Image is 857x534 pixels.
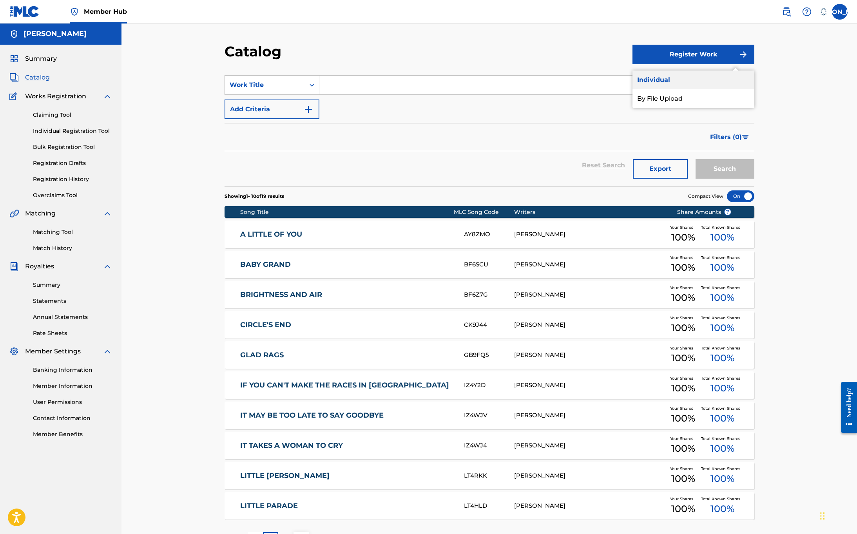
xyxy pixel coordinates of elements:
[103,262,112,271] img: expand
[710,351,734,365] span: 100 %
[799,4,815,20] div: Help
[24,29,87,38] h5: John Abbott
[33,398,112,406] a: User Permissions
[670,224,696,230] span: Your Shares
[9,73,19,82] img: Catalog
[514,290,665,299] div: [PERSON_NAME]
[514,441,665,450] div: [PERSON_NAME]
[671,502,695,516] span: 100 %
[240,381,453,390] a: IF YOU CAN'T MAKE THE RACES IN [GEOGRAPHIC_DATA]
[33,297,112,305] a: Statements
[9,347,19,356] img: Member Settings
[33,244,112,252] a: Match History
[240,290,453,299] a: BRIGHTNESS AND AIR
[710,321,734,335] span: 100 %
[670,405,696,411] span: Your Shares
[9,54,19,63] img: Summary
[710,381,734,395] span: 100 %
[464,471,514,480] div: LT4RKK
[779,4,794,20] a: Public Search
[9,6,40,17] img: MLC Logo
[454,208,514,216] div: MLC Song Code
[671,291,695,305] span: 100 %
[818,496,857,534] iframe: Chat Widget
[464,501,514,510] div: LT4HLD
[464,260,514,269] div: BF6SCU
[632,89,754,108] a: By File Upload
[710,442,734,456] span: 100 %
[633,159,688,179] button: Export
[464,441,514,450] div: IZ4WJ4
[70,7,79,16] img: Top Rightsholder
[514,351,665,360] div: [PERSON_NAME]
[820,504,825,528] div: Drag
[701,375,743,381] span: Total Known Shares
[240,320,453,329] a: CIRCLE'S END
[240,230,453,239] a: A LITTLE OF YOU
[230,80,300,90] div: Work Title
[103,347,112,356] img: expand
[710,291,734,305] span: 100 %
[9,209,19,218] img: Matching
[33,414,112,422] a: Contact Information
[33,329,112,337] a: Rate Sheets
[701,466,743,472] span: Total Known Shares
[710,411,734,425] span: 100 %
[705,127,754,147] button: Filters (0)
[514,411,665,420] div: [PERSON_NAME]
[240,501,453,510] a: LITTLE PARADE
[632,45,754,64] button: Register Work
[710,230,734,244] span: 100 %
[671,351,695,365] span: 100 %
[710,132,742,142] span: Filters ( 0 )
[33,313,112,321] a: Annual Statements
[670,285,696,291] span: Your Shares
[25,347,81,356] span: Member Settings
[670,315,696,321] span: Your Shares
[33,143,112,151] a: Bulk Registration Tool
[33,159,112,167] a: Registration Drafts
[802,7,812,16] img: help
[9,29,19,39] img: Accounts
[514,320,665,329] div: [PERSON_NAME]
[677,208,731,216] span: Share Amounts
[225,75,754,186] form: Search Form
[33,127,112,135] a: Individual Registration Tool
[514,471,665,480] div: [PERSON_NAME]
[739,50,748,59] img: f7272a7cc735f4ea7f67.svg
[9,262,19,271] img: Royalties
[671,261,695,275] span: 100 %
[701,315,743,321] span: Total Known Shares
[832,4,848,20] div: User Menu
[464,381,514,390] div: IZ4Y2D
[304,105,313,114] img: 9d2ae6d4665cec9f34b9.svg
[670,375,696,381] span: Your Shares
[33,382,112,390] a: Member Information
[240,208,454,216] div: Song Title
[671,442,695,456] span: 100 %
[710,261,734,275] span: 100 %
[25,73,50,82] span: Catalog
[33,366,112,374] a: Banking Information
[33,175,112,183] a: Registration History
[240,351,453,360] a: GLAD RAGS
[225,100,319,119] button: Add Criteria
[9,54,57,63] a: SummarySummary
[240,411,453,420] a: IT MAY BE TOO LATE TO SAY GOODBYE
[464,290,514,299] div: BF6Z7G
[514,230,665,239] div: [PERSON_NAME]
[84,7,127,16] span: Member Hub
[225,193,284,200] p: Showing 1 - 10 of 19 results
[33,281,112,289] a: Summary
[688,193,723,200] span: Compact View
[464,351,514,360] div: GB9FQ5
[33,191,112,199] a: Overclaims Tool
[701,255,743,261] span: Total Known Shares
[33,228,112,236] a: Matching Tool
[225,43,285,60] h2: Catalog
[671,411,695,425] span: 100 %
[671,472,695,486] span: 100 %
[701,405,743,411] span: Total Known Shares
